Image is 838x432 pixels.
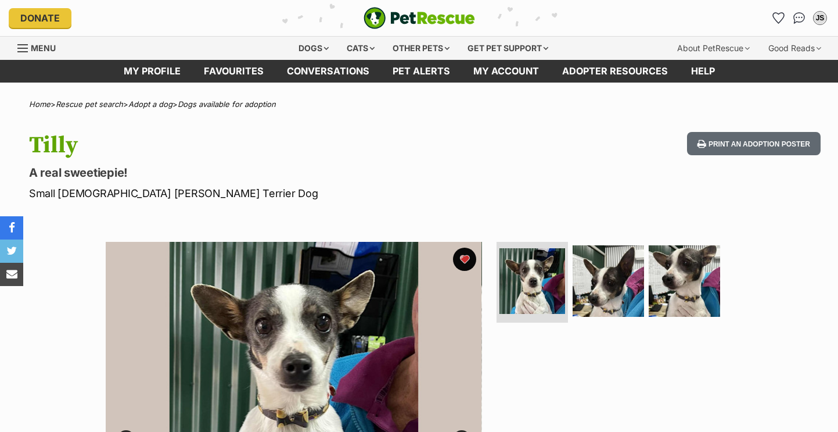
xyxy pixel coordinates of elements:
[339,37,383,60] div: Cats
[573,245,644,317] img: Photo of Tilly
[17,37,64,58] a: Menu
[679,60,726,83] a: Help
[769,9,829,27] ul: Account quick links
[29,99,51,109] a: Home
[112,60,192,83] a: My profile
[9,8,71,28] a: Donate
[275,60,381,83] a: conversations
[814,12,826,24] div: JS
[178,99,276,109] a: Dogs available for adoption
[462,60,551,83] a: My account
[790,9,808,27] a: Conversations
[384,37,458,60] div: Other pets
[381,60,462,83] a: Pet alerts
[192,60,275,83] a: Favourites
[649,245,720,317] img: Photo of Tilly
[29,132,511,159] h1: Tilly
[499,248,565,314] img: Photo of Tilly
[128,99,172,109] a: Adopt a dog
[793,12,805,24] img: chat-41dd97257d64d25036548639549fe6c8038ab92f7586957e7f3b1b290dea8141.svg
[364,7,475,29] a: PetRescue
[669,37,758,60] div: About PetRescue
[56,99,123,109] a: Rescue pet search
[760,37,829,60] div: Good Reads
[290,37,337,60] div: Dogs
[453,248,476,271] button: favourite
[459,37,556,60] div: Get pet support
[769,9,787,27] a: Favourites
[687,132,821,156] button: Print an adoption poster
[29,185,511,201] p: Small [DEMOGRAPHIC_DATA] [PERSON_NAME] Terrier Dog
[31,43,56,53] span: Menu
[364,7,475,29] img: logo-e224e6f780fb5917bec1dbf3a21bbac754714ae5b6737aabdf751b685950b380.svg
[811,9,829,27] button: My account
[551,60,679,83] a: Adopter resources
[29,165,511,181] p: A real sweetiepie!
